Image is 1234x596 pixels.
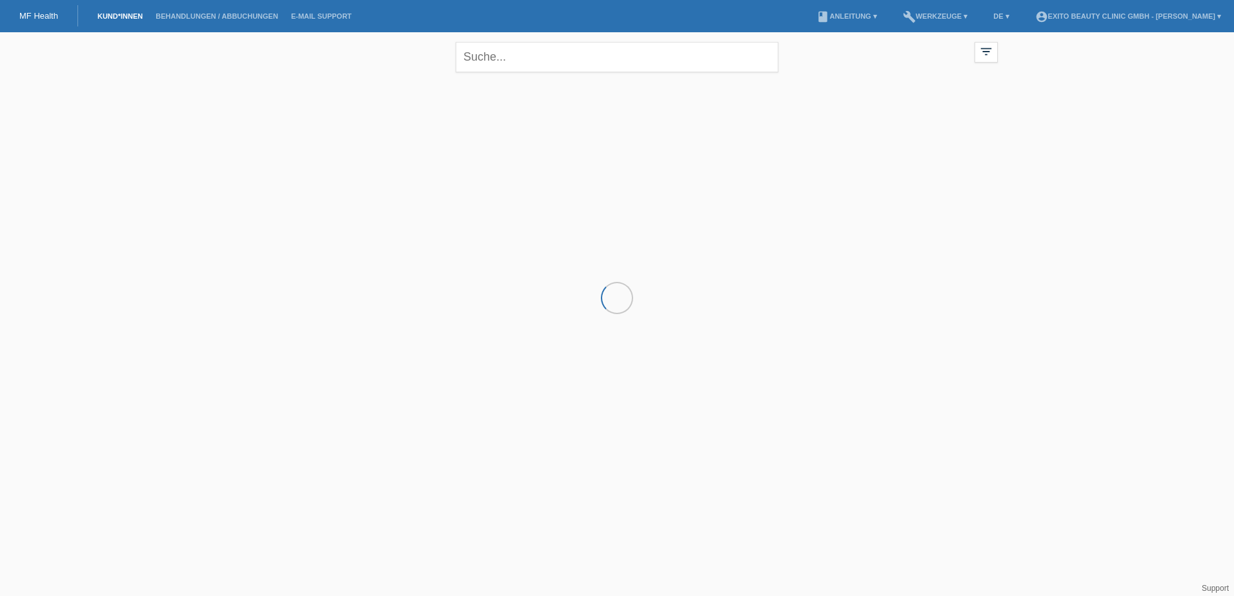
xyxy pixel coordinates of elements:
[810,12,883,20] a: bookAnleitung ▾
[896,12,975,20] a: buildWerkzeuge ▾
[285,12,358,20] a: E-Mail Support
[1202,584,1229,593] a: Support
[903,10,916,23] i: build
[19,11,58,21] a: MF Health
[816,10,829,23] i: book
[987,12,1015,20] a: DE ▾
[149,12,285,20] a: Behandlungen / Abbuchungen
[1035,10,1048,23] i: account_circle
[91,12,149,20] a: Kund*innen
[979,45,993,59] i: filter_list
[1029,12,1228,20] a: account_circleExito Beauty Clinic GmbH - [PERSON_NAME] ▾
[456,42,778,72] input: Suche...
